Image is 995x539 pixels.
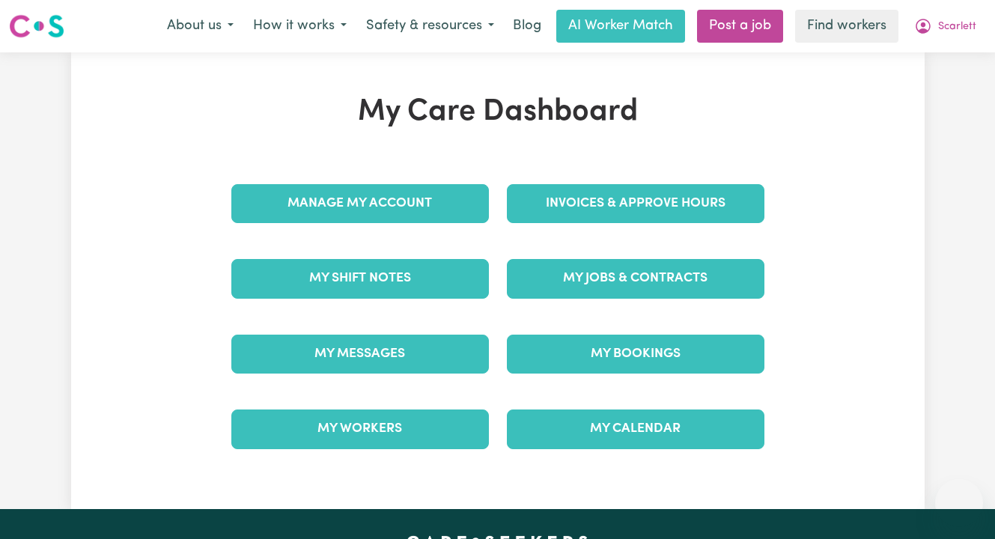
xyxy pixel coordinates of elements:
[231,184,489,223] a: Manage My Account
[507,184,764,223] a: Invoices & Approve Hours
[222,94,773,130] h1: My Care Dashboard
[9,9,64,43] a: Careseekers logo
[504,10,550,43] a: Blog
[904,10,986,42] button: My Account
[507,335,764,374] a: My Bookings
[507,259,764,298] a: My Jobs & Contracts
[231,259,489,298] a: My Shift Notes
[697,10,783,43] a: Post a job
[556,10,685,43] a: AI Worker Match
[938,19,976,35] span: Scarlett
[243,10,356,42] button: How it works
[795,10,898,43] a: Find workers
[507,409,764,448] a: My Calendar
[356,10,504,42] button: Safety & resources
[157,10,243,42] button: About us
[9,13,64,40] img: Careseekers logo
[935,479,983,527] iframe: Button to launch messaging window
[231,409,489,448] a: My Workers
[231,335,489,374] a: My Messages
